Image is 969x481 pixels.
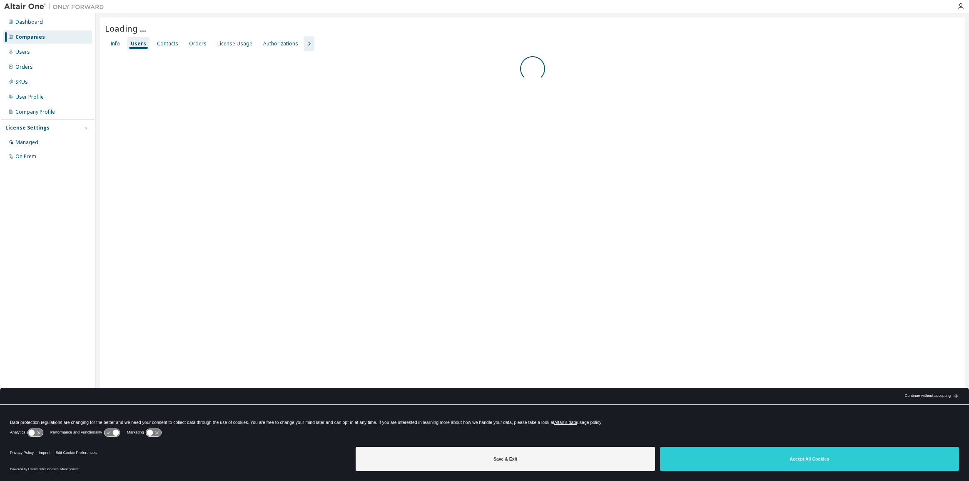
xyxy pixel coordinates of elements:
[15,19,43,25] div: Dashboard
[110,40,120,47] div: Info
[263,40,298,47] div: Authorizations
[131,40,146,47] div: Users
[217,40,252,47] div: License Usage
[15,94,44,100] div: User Profile
[15,34,45,40] div: Companies
[5,125,50,131] div: License Settings
[15,109,55,115] div: Company Profile
[189,40,207,47] div: Orders
[15,49,30,55] div: Users
[105,22,146,34] span: Loading ...
[4,2,108,11] img: Altair One
[15,153,36,160] div: On Prem
[15,139,38,146] div: Managed
[157,40,178,47] div: Contacts
[15,79,28,85] div: SKUs
[15,64,33,70] div: Orders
